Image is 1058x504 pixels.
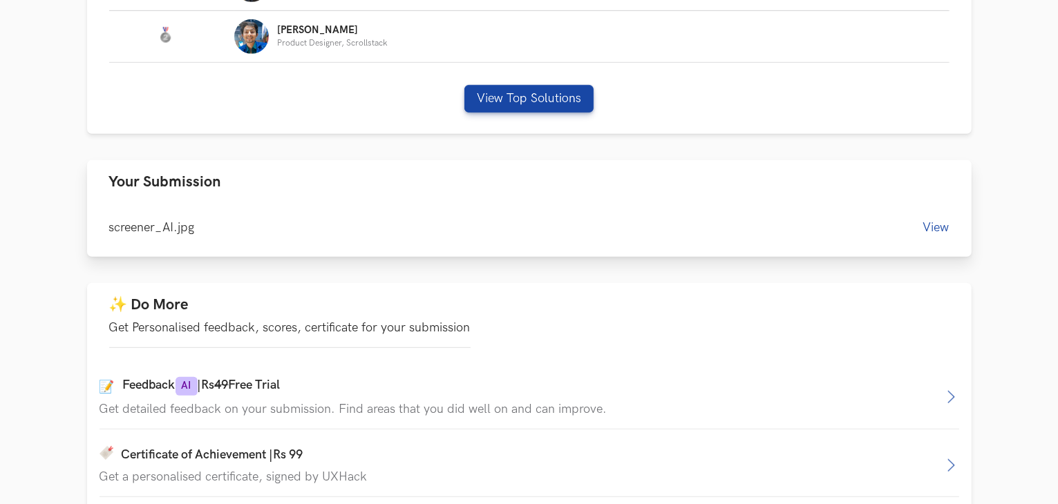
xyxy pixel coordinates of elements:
button: Your Submission [87,160,972,204]
span: 📝 [100,379,115,394]
span: Rs 99 [274,447,303,462]
p: Get Personalised feedback, scores, certificate for your submission [109,320,471,335]
p: Get a personalised certificate, signed by UXHack [100,469,943,484]
span: screener_AI.jpg [109,220,195,235]
p: Product Designer, Scrollstack [277,39,387,48]
button: ✨ Do MoreGet Personalised feedback, scores, certificate for your submission [87,283,972,360]
h4: Feedback | [123,377,281,396]
span: ✨ Do More [109,295,189,314]
button: bookmarkCertificate of Achievement |Rs 99Get a personalised certificate, signed by UXHack [100,434,959,496]
span: Your Submission [109,173,221,191]
p: Get detailed feedback on your submission. Find areas that you did well on and can improve. [100,402,943,416]
span: Rs Free Trial [202,378,281,392]
strike: 49 [215,378,229,392]
button: View Top Solutions [464,85,594,113]
img: Silver Medal [157,27,173,43]
img: bookmark [100,446,113,460]
button: View [923,220,950,235]
p: [PERSON_NAME] [277,25,387,36]
div: Your Submission [87,204,972,257]
h4: Certificate of Achievement | [122,447,303,463]
button: 📝FeedbackAI|Rs49Free TrialGet detailed feedback on your submission. Find areas that you did well ... [100,365,959,429]
img: Profile photo [234,19,269,54]
span: AI [176,377,198,396]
